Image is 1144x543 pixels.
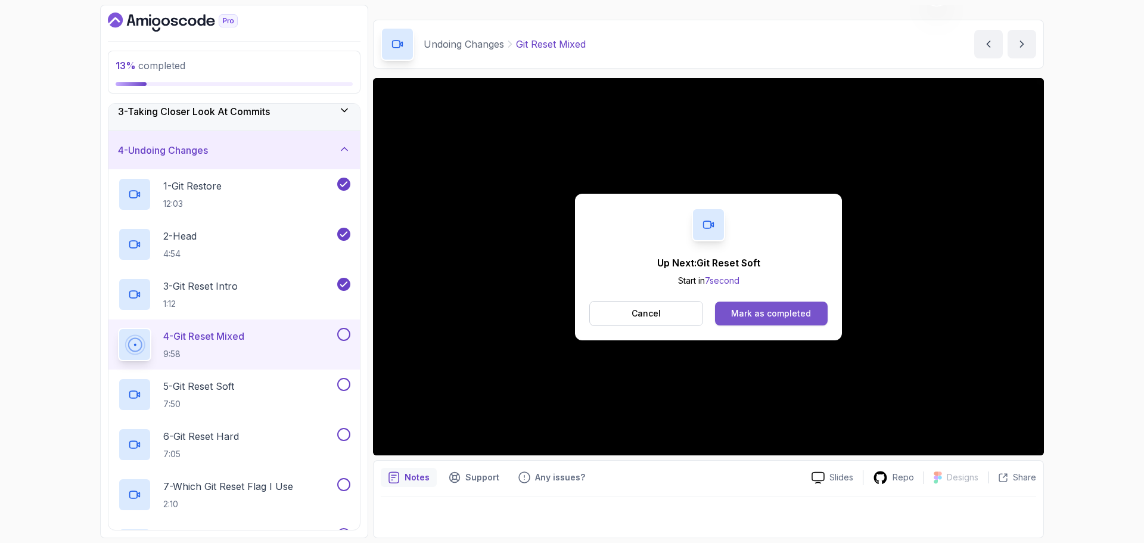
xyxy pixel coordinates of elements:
[163,279,238,293] p: 3 - Git Reset Intro
[974,30,1003,58] button: previous content
[442,468,506,487] button: Support button
[163,329,244,343] p: 4 - Git Reset Mixed
[715,302,828,325] button: Mark as completed
[829,471,853,483] p: Slides
[163,198,222,210] p: 12:03
[118,378,350,411] button: 5-Git Reset Soft7:50
[632,308,661,319] p: Cancel
[108,131,360,169] button: 4-Undoing Changes
[163,448,239,460] p: 7:05
[381,468,437,487] button: notes button
[863,470,924,485] a: Repo
[108,92,360,131] button: 3-Taking Closer Look At Commits
[802,471,863,484] a: Slides
[116,60,136,72] span: 13 %
[163,179,222,193] p: 1 - Git Restore
[163,248,197,260] p: 4:54
[118,428,350,461] button: 6-Git Reset Hard7:05
[1013,471,1036,483] p: Share
[893,471,914,483] p: Repo
[657,275,760,287] p: Start in
[516,37,586,51] p: Git Reset Mixed
[118,478,350,511] button: 7-Which Git Reset Flag I Use2:10
[535,471,585,483] p: Any issues?
[424,37,504,51] p: Undoing Changes
[163,429,239,443] p: 6 - Git Reset Hard
[108,13,265,32] a: Dashboard
[589,301,703,326] button: Cancel
[163,298,238,310] p: 1:12
[465,471,499,483] p: Support
[511,468,592,487] button: Feedback button
[118,178,350,211] button: 1-Git Restore12:03
[116,60,185,72] span: completed
[988,471,1036,483] button: Share
[163,229,197,243] p: 2 - Head
[118,228,350,261] button: 2-Head4:54
[163,348,244,360] p: 9:58
[405,471,430,483] p: Notes
[163,379,234,393] p: 5 - Git Reset Soft
[163,398,234,410] p: 7:50
[731,308,811,319] div: Mark as completed
[118,143,208,157] h3: 4 - Undoing Changes
[947,471,978,483] p: Designs
[705,275,739,286] span: 7 second
[657,256,760,270] p: Up Next: Git Reset Soft
[1008,30,1036,58] button: next content
[118,328,350,361] button: 4-Git Reset Mixed9:58
[163,498,293,510] p: 2:10
[118,104,270,119] h3: 3 - Taking Closer Look At Commits
[373,78,1044,455] iframe: 4 - git reset --mixed
[118,278,350,311] button: 3-Git Reset Intro1:12
[163,479,293,494] p: 7 - Which Git Reset Flag I Use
